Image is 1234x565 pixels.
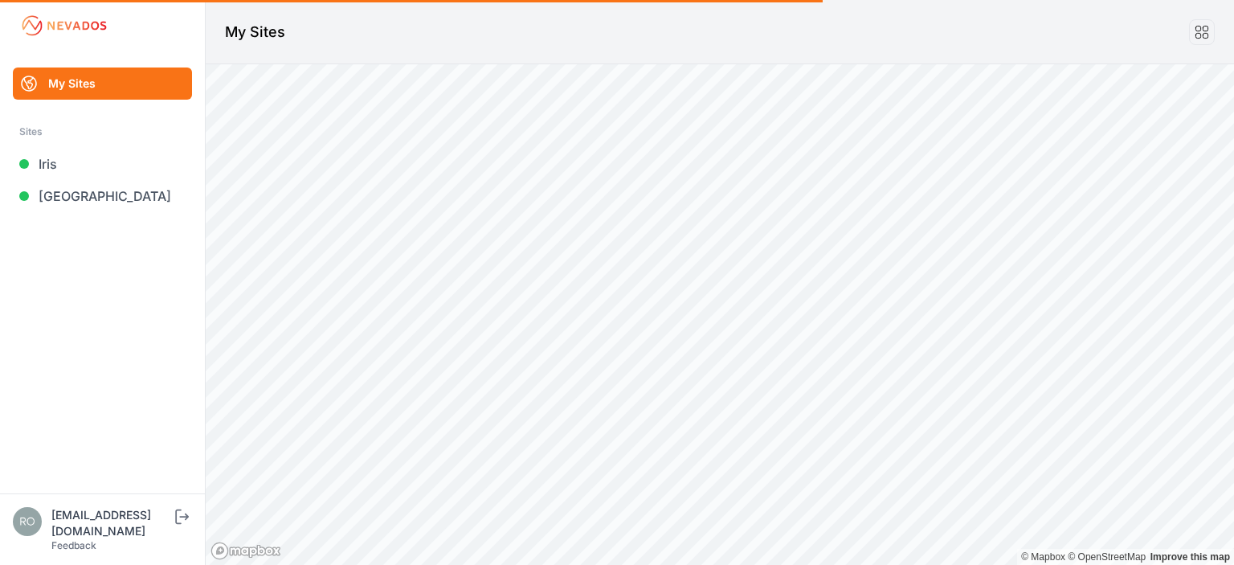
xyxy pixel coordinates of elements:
img: rono@prim.com [13,507,42,536]
h1: My Sites [225,21,285,43]
a: Iris [13,148,192,180]
a: OpenStreetMap [1068,551,1146,563]
img: Nevados [19,13,109,39]
a: [GEOGRAPHIC_DATA] [13,180,192,212]
a: Mapbox [1021,551,1065,563]
a: My Sites [13,68,192,100]
a: Mapbox logo [210,542,281,560]
div: Sites [19,122,186,141]
canvas: Map [206,64,1234,565]
div: [EMAIL_ADDRESS][DOMAIN_NAME] [51,507,172,539]
a: Map feedback [1150,551,1230,563]
a: Feedback [51,539,96,551]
